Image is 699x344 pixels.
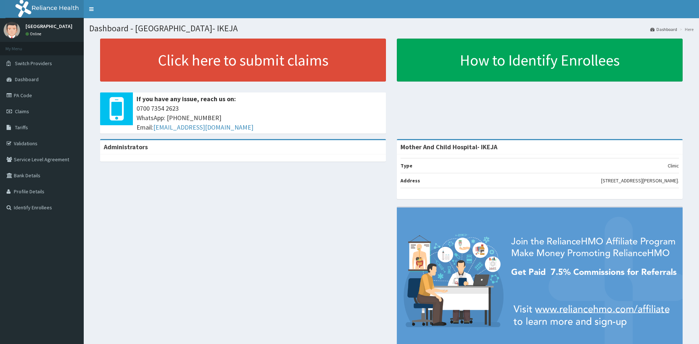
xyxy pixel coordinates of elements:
a: Online [25,31,43,36]
strong: Mother And Child Hospital- IKEJA [400,143,497,151]
span: Tariffs [15,124,28,131]
p: [STREET_ADDRESS][PERSON_NAME]. [601,177,679,184]
a: [EMAIL_ADDRESS][DOMAIN_NAME] [153,123,253,131]
li: Here [678,26,694,32]
b: Type [400,162,412,169]
b: If you have any issue, reach us on: [137,95,236,103]
p: [GEOGRAPHIC_DATA] [25,24,72,29]
a: Click here to submit claims [100,39,386,82]
img: User Image [4,22,20,38]
span: 0700 7354 2623 WhatsApp: [PHONE_NUMBER] Email: [137,104,382,132]
p: Clinic [668,162,679,169]
a: Dashboard [650,26,677,32]
h1: Dashboard - [GEOGRAPHIC_DATA]- IKEJA [89,24,694,33]
span: Dashboard [15,76,39,83]
span: Claims [15,108,29,115]
b: Administrators [104,143,148,151]
b: Address [400,177,420,184]
span: Switch Providers [15,60,52,67]
a: How to Identify Enrollees [397,39,683,82]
